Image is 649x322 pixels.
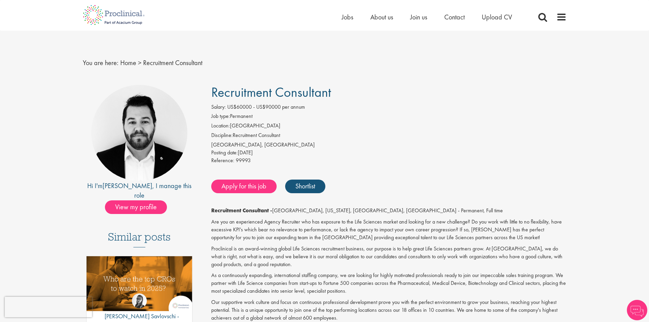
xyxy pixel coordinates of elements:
[87,256,192,311] img: Top 10 CROs 2025 | Proclinical
[211,141,567,149] div: [GEOGRAPHIC_DATA], [GEOGRAPHIC_DATA]
[143,58,202,67] span: Recruitment Consultant
[627,300,647,320] img: Chatbot
[211,122,567,132] li: [GEOGRAPHIC_DATA]
[444,13,465,21] a: Contact
[211,122,230,130] label: Location:
[211,83,331,101] span: Recruitment Consultant
[410,13,427,21] a: Join us
[211,149,238,156] span: Posting date:
[211,112,230,120] label: Job type:
[236,157,251,164] span: 99993
[83,58,119,67] span: You are here:
[211,298,567,322] p: Our supportive work culture and focus on continuous professional development prove you with the p...
[211,207,567,215] p: [GEOGRAPHIC_DATA], [US_STATE], [GEOGRAPHIC_DATA], [GEOGRAPHIC_DATA] - Permanent, Full time
[211,207,272,214] strong: Recruitment Consultant -
[211,103,226,111] label: Salary:
[5,297,92,317] iframe: reCAPTCHA
[211,132,233,139] label: Discipline:
[211,157,234,165] label: Reference:
[83,181,196,200] div: Hi I'm , I manage this role
[211,149,567,157] div: [DATE]
[370,13,393,21] a: About us
[132,293,147,308] img: Theodora Savlovschi - Wicks
[211,180,277,193] a: Apply for this job
[138,58,141,67] span: >
[105,200,167,214] span: View my profile
[211,218,567,242] p: Are you an experienced Agency Recruiter who has exposure to the Life Sciences market and looking ...
[482,13,512,21] a: Upload CV
[211,112,567,122] li: Permanent
[91,85,187,181] img: imeage of recruiter Ross Wilkings
[211,245,567,269] p: Proclinical is an award-winning global Life Sciences recruitment business, our purpose is to help...
[120,58,136,67] a: breadcrumb link
[211,132,567,141] li: Recruitment Consultant
[87,256,192,317] a: Link to a post
[103,181,152,190] a: [PERSON_NAME]
[105,202,174,211] a: View my profile
[285,180,325,193] a: Shortlist
[211,272,567,295] p: As a continuously expanding, international staffing company, we are looking for highly motivated ...
[342,13,353,21] a: Jobs
[227,103,305,110] span: US$60000 - US$90000 per annum
[108,231,171,247] h3: Similar posts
